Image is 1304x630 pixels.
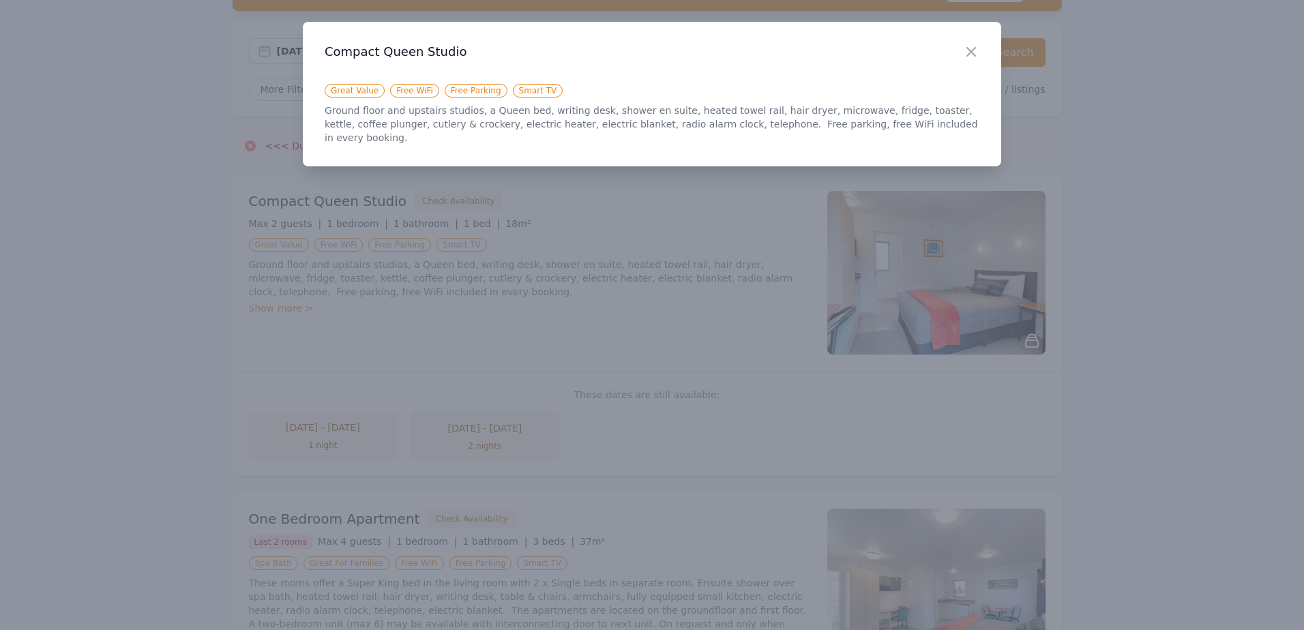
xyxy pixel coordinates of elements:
[390,84,439,97] span: Free WiFi
[325,104,979,145] p: Ground floor and upstairs studios, a Queen bed, writing desk, shower en suite, heated towel rail,...
[325,84,385,97] span: Great Value
[445,84,507,97] span: Free Parking
[325,44,979,60] h3: Compact Queen Studio
[513,84,563,97] span: Smart TV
